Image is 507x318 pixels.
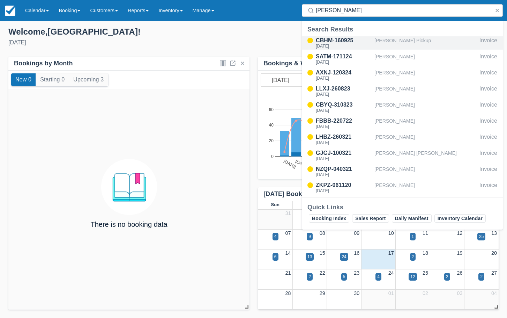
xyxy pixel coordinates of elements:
a: CBYQ-310323[DATE][PERSON_NAME]Invoice [302,101,503,114]
a: 16 [354,250,359,256]
div: Invoice [479,181,497,194]
div: Invoice [479,52,497,66]
a: Daily Manifest [392,214,432,223]
div: 2 [308,274,311,280]
a: FBBB-220722[DATE][PERSON_NAME]Invoice [302,117,503,130]
div: [PERSON_NAME] [374,68,477,82]
a: 12 [457,230,463,236]
div: Search Results [307,25,497,34]
div: CBHM-160925 [316,36,372,45]
div: NZQP-040321 [316,165,372,173]
div: [DATE] [316,60,372,64]
div: Quick Links [307,203,497,211]
a: SATM-171124[DATE][PERSON_NAME]Invoice [302,52,503,66]
div: CBYQ-310323 [316,101,372,109]
div: [DATE] [8,38,248,47]
button: Upcoming 3 [69,73,108,86]
div: [PERSON_NAME] Pickup [374,36,477,50]
div: Invoice [479,165,497,178]
div: Invoice [479,149,497,162]
a: 13 [491,230,497,236]
a: 24 [388,270,394,276]
a: 07 [285,230,291,236]
a: LHBZ-260321[DATE][PERSON_NAME]Invoice [302,133,503,146]
div: Bookings by Month [14,59,73,67]
a: 25 [423,270,428,276]
input: Start Date [261,74,300,86]
a: 20 [491,250,497,256]
div: Invoice [479,101,497,114]
div: [PERSON_NAME] [374,117,477,130]
div: 13 [307,254,312,260]
a: 01 [388,290,394,296]
div: 24 [342,254,346,260]
div: SATM-171124 [316,52,372,61]
a: 30 [354,290,359,296]
div: [DATE] [316,108,372,113]
a: Booking Index [309,214,349,223]
div: AXNJ-120324 [316,68,372,77]
a: 02 [423,290,428,296]
span: Sun [271,202,279,207]
a: 27 [491,270,497,276]
div: GJGJ-100321 [316,149,372,157]
a: 14 [285,250,291,256]
div: [DATE] [316,76,372,80]
div: Invoice [479,117,497,130]
a: 31 [285,210,291,216]
div: 2 [412,254,414,260]
div: LHBZ-260321 [316,133,372,141]
a: 10 [388,230,394,236]
div: [DATE] [316,189,372,193]
div: [PERSON_NAME] [PERSON_NAME] [374,149,477,162]
a: 19 [457,250,463,256]
div: [PERSON_NAME] [374,165,477,178]
a: 18 [423,250,428,256]
div: Invoice [479,85,497,98]
a: 09 [354,230,359,236]
a: ZKPZ-061120[DATE][PERSON_NAME]Invoice [302,181,503,194]
div: 2 [480,274,483,280]
div: Invoice [479,68,497,82]
div: [DATE] [316,157,372,161]
div: 25 [479,233,484,240]
a: LLXJ-260823[DATE][PERSON_NAME]Invoice [302,85,503,98]
a: 22 [320,270,325,276]
a: 17 [388,250,394,256]
div: 9 [308,233,311,240]
div: [PERSON_NAME] [374,52,477,66]
a: 26 [457,270,463,276]
button: New 0 [11,73,36,86]
div: [PERSON_NAME] [374,133,477,146]
a: 21 [285,270,291,276]
div: [DATE] [316,92,372,96]
div: 12 [410,274,415,280]
a: 08 [320,230,325,236]
a: 15 [320,250,325,256]
a: 29 [320,290,325,296]
img: checkfront-main-nav-mini-logo.png [5,6,15,16]
div: Invoice [479,133,497,146]
div: LLXJ-260823 [316,85,372,93]
a: 11 [423,230,428,236]
a: 04 [491,290,497,296]
div: 4 [274,233,277,240]
div: FBBB-220722 [316,117,372,125]
a: 03 [457,290,463,296]
div: 1 [412,233,414,240]
div: [DATE] [316,140,372,145]
h4: There is no booking data [90,221,167,228]
div: [PERSON_NAME] [374,85,477,98]
a: AXNJ-120324[DATE][PERSON_NAME]Invoice [302,68,503,82]
div: 6 [274,254,277,260]
div: [DATE] Booking Calendar [263,190,376,198]
div: ZKPZ-061120 [316,181,372,189]
a: Sales Report [352,214,389,223]
div: [PERSON_NAME] [374,101,477,114]
div: [DATE] [316,173,372,177]
img: booking.png [101,159,157,215]
a: GJGJ-100321[DATE][PERSON_NAME] [PERSON_NAME]Invoice [302,149,503,162]
input: Search ( / ) [316,4,492,17]
div: Welcome , [GEOGRAPHIC_DATA] ! [8,27,248,37]
a: 28 [285,290,291,296]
